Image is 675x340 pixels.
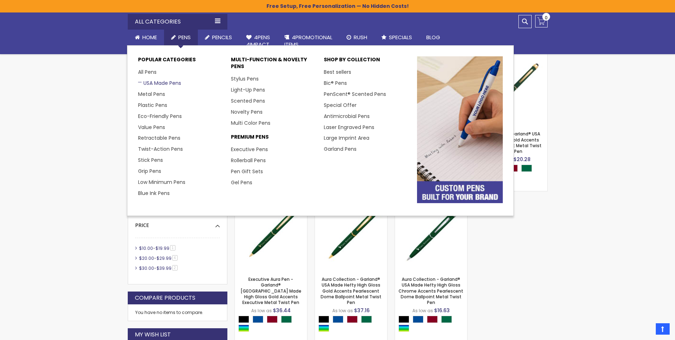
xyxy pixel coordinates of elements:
[135,217,220,229] div: Price
[399,325,409,332] div: Assorted
[412,308,433,314] span: As low as
[318,316,387,334] div: Select A Color
[231,168,263,175] a: Pen Gift Sets
[231,119,270,127] a: Multi Color Pens
[238,316,249,323] div: Black
[128,304,227,321] div: You have no items to compare.
[318,316,329,323] div: Black
[135,294,195,302] strong: Compare Products
[138,145,183,153] a: Twist-Action Pens
[128,30,164,45] a: Home
[138,113,182,120] a: Eco-Friendly Pens
[157,265,172,271] span: $39.99
[139,255,154,261] span: $20.00
[172,255,178,261] span: 4
[138,56,224,67] p: Popular Categories
[513,156,531,163] span: $20.28
[426,34,440,41] span: Blog
[170,245,175,251] span: 1
[318,325,329,332] div: Assorted
[324,91,386,98] a: PenScent® Scented Pens
[324,113,370,120] a: Antimicrobial Pens
[139,265,154,271] span: $30.00
[164,30,198,45] a: Pens
[239,30,277,53] a: 4Pens4impact
[231,146,268,153] a: Executive Pens
[198,30,239,45] a: Pencils
[339,30,374,45] a: Rush
[253,316,263,323] div: Dark Blue
[441,316,452,323] div: Dark Green
[545,14,548,21] span: 0
[231,75,259,82] a: Stylus Pens
[138,102,167,109] a: Plastic Pens
[138,79,181,87] a: USA Made Pens
[251,308,272,314] span: As low as
[324,102,357,109] a: Special Offer
[395,199,467,271] img: Aura Collection - Garland® USA Made Hefty High Gloss Chrome Accents Pearlescent Dome Ballpoint Me...
[332,308,353,314] span: As low as
[324,56,410,67] p: Shop By Collection
[427,316,438,323] div: Burgundy
[172,265,178,271] span: 2
[399,316,409,323] div: Black
[231,134,317,144] p: Premium Pens
[231,108,263,115] a: Novelty Pens
[324,124,374,131] a: Laser Engraved Pens
[138,179,185,186] a: Low Minimum Pens
[419,30,447,45] a: Blog
[137,245,178,251] a: $10.00-$19.991
[241,276,301,305] a: Executive Aura Pen - Garland® [GEOGRAPHIC_DATA] Made High Gloss Gold Accents Executive Metal Twis...
[138,134,180,141] a: Retractable Pens
[246,34,270,48] span: 4Pens 4impact
[315,199,387,271] img: Aura Collection - Garland® USA Made Hefty High Gloss Gold Accents Pearlescent Dome Ballpoint Meta...
[267,316,278,323] div: Burgundy
[321,276,381,305] a: Aura Collection - Garland® USA Made Hefty High Gloss Gold Accents Pearlescent Dome Ballpoint Meta...
[324,79,347,87] a: Bic® Pens
[374,30,419,45] a: Specials
[231,56,317,73] p: Multi-Function & Novelty Pens
[155,245,169,251] span: $19.99
[361,316,372,323] div: Dark Green
[138,156,163,164] a: Stick Pens
[138,91,165,98] a: Metal Pens
[138,68,157,76] a: All Pens
[535,15,548,27] a: 0
[324,145,357,153] a: Garland Pens
[417,56,503,203] img: custom-pens
[128,14,227,30] div: All Categories
[324,68,351,76] a: Best sellers
[231,97,265,104] a: Scented Pens
[333,316,343,323] div: Dark Blue
[178,34,191,41] span: Pens
[324,134,369,141] a: Large Imprint Area
[157,255,172,261] span: $29.99
[238,325,249,332] div: Assorted
[231,157,266,164] a: Rollerball Pens
[138,168,161,175] a: Grip Pens
[277,30,339,53] a: 4PROMOTIONALITEMS
[281,316,292,323] div: Dark Green
[354,34,367,41] span: Rush
[231,86,265,93] a: Light-Up Pens
[284,34,332,48] span: 4PROMOTIONAL ITEMS
[413,316,423,323] div: Dark Blue
[235,199,307,271] img: Executive Aura Pen - Garland® USA Made High Gloss Gold Accents Executive Metal Twist Pen-Dark Green
[347,316,358,323] div: Burgundy
[231,179,252,186] a: Gel Pens
[434,307,450,314] span: $16.63
[135,331,171,339] strong: My Wish List
[389,34,412,41] span: Specials
[399,276,463,305] a: Aura Collection - Garland® USA Made Hefty High Gloss Chrome Accents Pearlescent Dome Ballpoint Me...
[521,165,532,172] div: Dark Green
[142,34,157,41] span: Home
[137,265,180,271] a: $30.00-$39.992
[138,124,165,131] a: Value Pens
[616,321,675,340] iframe: Google Customer Reviews
[238,316,307,334] div: Select A Color
[273,307,291,314] span: $36.44
[138,190,170,197] a: Blue Ink Pens
[212,34,232,41] span: Pencils
[354,307,370,314] span: $37.16
[137,255,180,261] a: $20.00-$29.994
